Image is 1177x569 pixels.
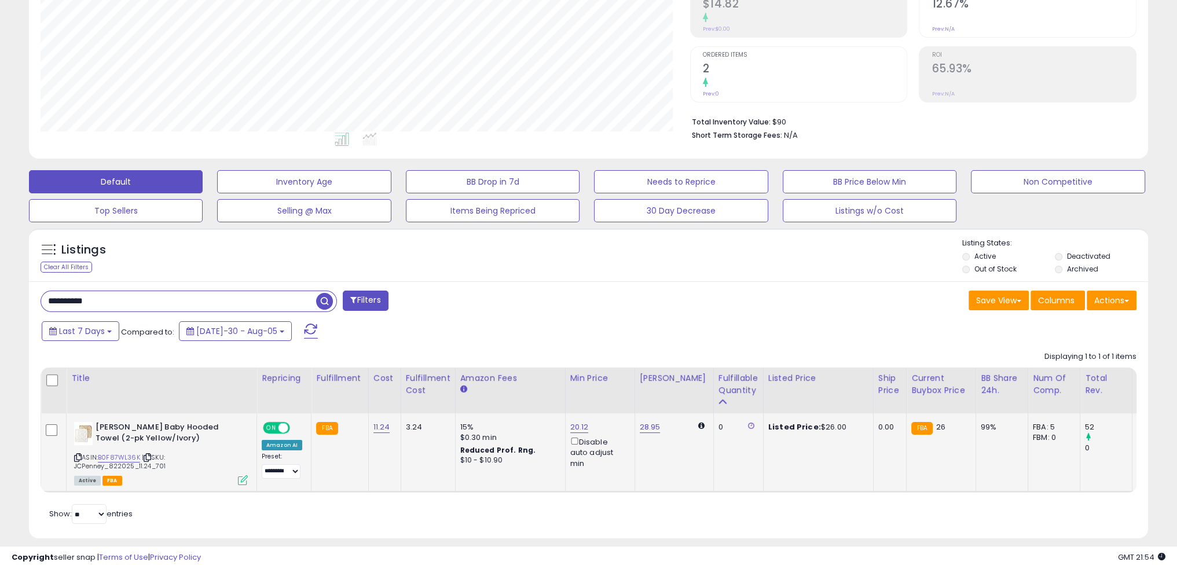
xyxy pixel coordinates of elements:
div: $26.00 [768,422,864,432]
button: Inventory Age [217,170,391,193]
button: Top Sellers [29,199,203,222]
div: seller snap | | [12,552,201,563]
div: Fulfillment [316,372,363,384]
span: Compared to: [121,326,174,337]
small: Prev: 0 [703,90,719,97]
button: Non Competitive [971,170,1145,193]
b: Listed Price: [768,421,821,432]
button: [DATE]-30 - Aug-05 [179,321,292,341]
div: 0 [1085,443,1132,453]
span: ON [264,423,278,433]
span: All listings currently available for purchase on Amazon [74,476,101,486]
small: Prev: N/A [932,25,954,32]
b: Short Term Storage Fees: [692,130,782,140]
div: BB Share 24h. [981,372,1023,397]
div: Displaying 1 to 1 of 1 items [1044,351,1136,362]
button: Last 7 Days [42,321,119,341]
b: [PERSON_NAME] Baby Hooded Towel (2-pk Yellow/Ivory) [96,422,236,446]
div: Disable auto adjust min [570,435,626,469]
button: Listings w/o Cost [783,199,956,222]
button: Actions [1087,291,1136,310]
span: N/A [784,130,798,141]
a: Privacy Policy [150,552,201,563]
span: 2025-08-13 21:54 GMT [1118,552,1165,563]
div: [PERSON_NAME] [640,372,709,384]
button: BB Price Below Min [783,170,956,193]
h5: Listings [61,242,106,258]
small: FBA [911,422,933,435]
div: Amazon Fees [460,372,560,384]
p: Listing States: [962,238,1148,249]
button: Selling @ Max [217,199,391,222]
div: 0.00 [878,422,897,432]
button: Filters [343,291,388,311]
div: Total Rev. [1085,372,1127,397]
div: $0.30 min [460,432,556,443]
span: Last 7 Days [59,325,105,337]
b: Total Inventory Value: [692,117,771,127]
span: | SKU: JCPenney_822025_11.24_701 [74,453,166,470]
h2: 65.93% [932,62,1136,78]
div: 99% [981,422,1019,432]
div: Amazon AI [262,440,302,450]
b: Reduced Prof. Rng. [460,445,536,455]
a: Terms of Use [99,552,148,563]
div: ASIN: [74,422,248,484]
div: Title [71,372,252,384]
a: 28.95 [640,421,661,433]
button: Default [29,170,203,193]
small: Prev: $0.00 [703,25,730,32]
span: 26 [936,421,945,432]
div: 52 [1085,422,1132,432]
a: B0F87WL36K [98,453,140,462]
button: 30 Day Decrease [594,199,768,222]
button: BB Drop in 7d [406,170,580,193]
button: Columns [1031,291,1085,310]
small: Prev: N/A [932,90,954,97]
div: Cost [373,372,396,384]
div: Clear All Filters [41,262,92,273]
div: 3.24 [406,422,446,432]
button: Needs to Reprice [594,170,768,193]
span: FBA [102,476,122,486]
span: Columns [1038,295,1075,306]
span: [DATE]-30 - Aug-05 [196,325,277,337]
div: Fulfillment Cost [406,372,450,397]
label: Deactivated [1067,251,1110,261]
small: FBA [316,422,338,435]
div: FBM: 0 [1033,432,1071,443]
span: ROI [932,52,1136,58]
label: Out of Stock [974,264,1017,274]
button: Items Being Repriced [406,199,580,222]
div: Fulfillable Quantity [718,372,758,397]
h2: 2 [703,62,907,78]
a: 11.24 [373,421,390,433]
label: Active [974,251,996,261]
div: Current Buybox Price [911,372,971,397]
div: Listed Price [768,372,868,384]
span: Show: entries [49,508,133,519]
div: FBA: 5 [1033,422,1071,432]
span: Ordered Items [703,52,907,58]
small: Amazon Fees. [460,384,467,395]
div: 0 [718,422,754,432]
span: OFF [288,423,307,433]
div: $10 - $10.90 [460,456,556,465]
div: Min Price [570,372,630,384]
div: Preset: [262,453,302,479]
div: Repricing [262,372,306,384]
div: 15% [460,422,556,432]
strong: Copyright [12,552,54,563]
li: $90 [692,114,1128,128]
label: Archived [1067,264,1098,274]
img: 31u+ZWE4ORL._SL40_.jpg [74,422,93,445]
div: Num of Comp. [1033,372,1075,397]
a: 20.12 [570,421,589,433]
button: Save View [969,291,1029,310]
div: Ship Price [878,372,901,397]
